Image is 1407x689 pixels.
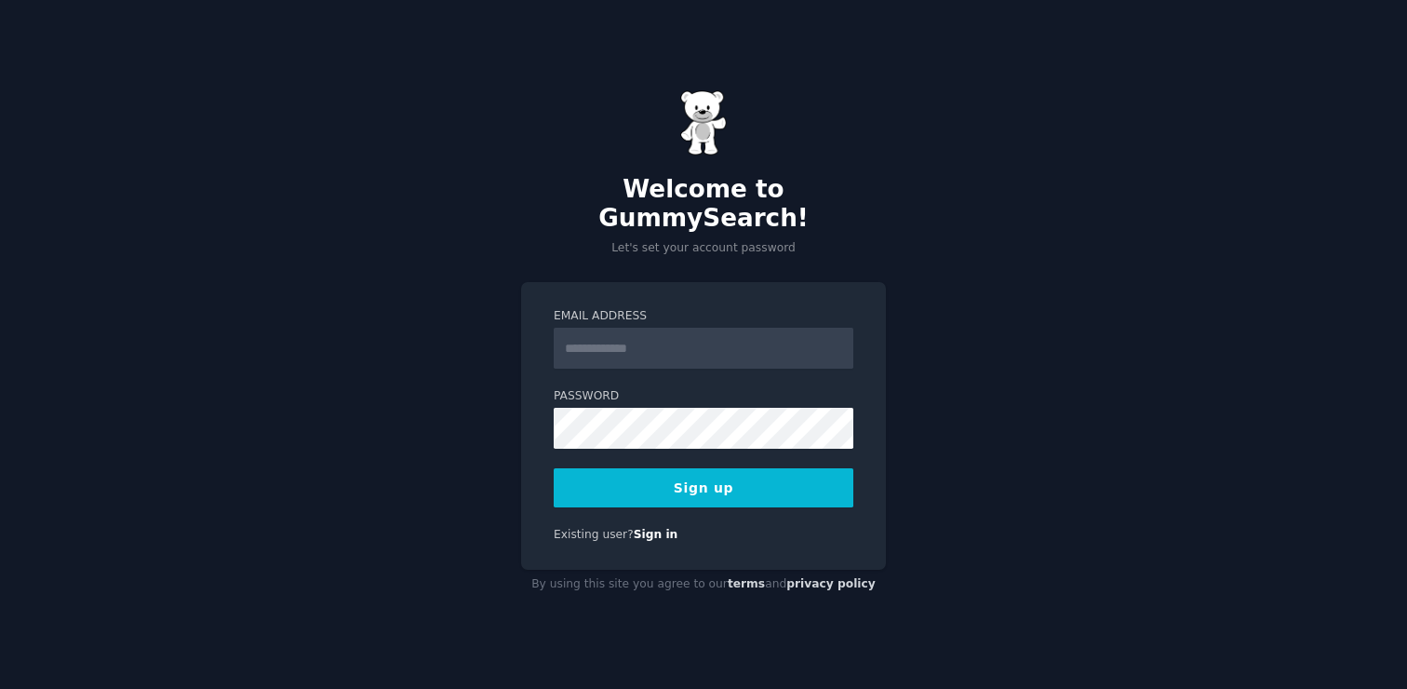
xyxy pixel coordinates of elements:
span: Existing user? [554,528,634,541]
button: Sign up [554,468,853,507]
a: privacy policy [786,577,876,590]
p: Let's set your account password [521,240,886,257]
label: Password [554,388,853,405]
img: Gummy Bear [680,90,727,155]
a: Sign in [634,528,678,541]
div: By using this site you agree to our and [521,570,886,600]
h2: Welcome to GummySearch! [521,175,886,234]
a: terms [728,577,765,590]
label: Email Address [554,308,853,325]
